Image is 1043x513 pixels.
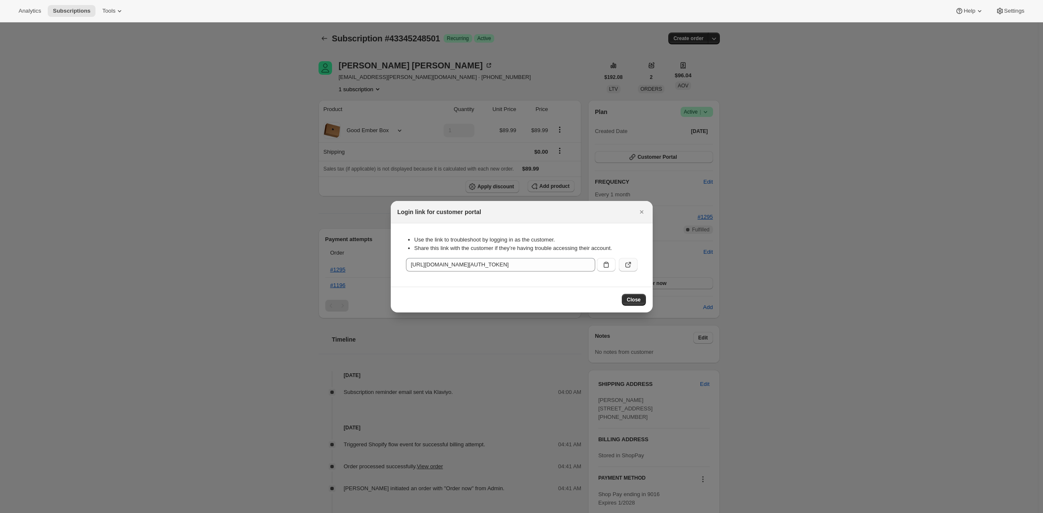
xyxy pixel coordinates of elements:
[102,8,115,14] span: Tools
[627,296,641,303] span: Close
[53,8,90,14] span: Subscriptions
[1004,8,1024,14] span: Settings
[48,5,95,17] button: Subscriptions
[414,236,637,244] li: Use the link to troubleshoot by logging in as the customer.
[414,244,637,252] li: Share this link with the customer if they’re having trouble accessing their account.
[97,5,129,17] button: Tools
[622,294,646,306] button: Close
[636,206,648,218] button: Close
[991,5,1029,17] button: Settings
[950,5,989,17] button: Help
[398,208,481,216] h2: Login link for customer portal
[14,5,46,17] button: Analytics
[19,8,41,14] span: Analytics
[964,8,975,14] span: Help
